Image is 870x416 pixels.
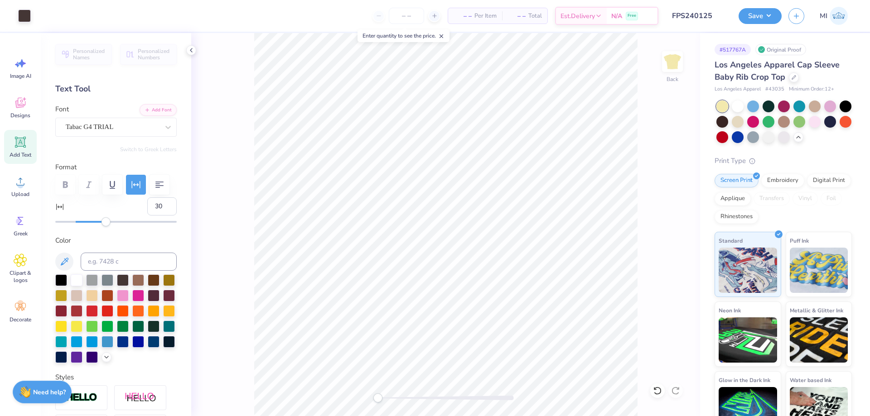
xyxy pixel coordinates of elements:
[611,11,622,21] span: N/A
[719,236,743,245] span: Standard
[125,392,156,403] img: Shadow
[821,192,842,206] div: Foil
[816,7,852,25] a: MI
[10,72,31,80] span: Image AI
[715,86,761,93] span: Los Angeles Apparel
[715,44,751,55] div: # 517767A
[667,75,678,83] div: Back
[665,7,732,25] input: Untitled Design
[5,269,35,284] span: Clipart & logos
[561,11,595,21] span: Est. Delivery
[55,235,177,246] label: Color
[761,174,804,187] div: Embroidery
[719,248,777,293] img: Standard
[454,11,472,21] span: – –
[10,316,31,323] span: Decorate
[715,174,759,187] div: Screen Print
[739,8,782,24] button: Save
[120,44,177,65] button: Personalized Numbers
[138,48,171,61] span: Personalized Numbers
[789,86,834,93] span: Minimum Order: 12 +
[715,156,852,166] div: Print Type
[120,146,177,153] button: Switch to Greek Letters
[830,7,848,25] img: Mark Isaac
[790,317,848,363] img: Metallic & Glitter Ink
[715,59,840,82] span: Los Angeles Apparel Cap Sleeve Baby Rib Crop Top
[628,13,636,19] span: Free
[719,317,777,363] img: Neon Ink
[10,112,30,119] span: Designs
[14,230,28,237] span: Greek
[10,151,31,158] span: Add Text
[55,104,69,115] label: Font
[820,11,827,21] span: MI
[55,162,177,172] label: Format
[101,217,111,226] div: Accessibility label
[389,8,424,24] input: – –
[55,372,74,383] label: Styles
[140,104,177,116] button: Add Font
[358,29,449,42] div: Enter quantity to see the price.
[663,53,681,71] img: Back
[33,388,66,397] strong: Need help?
[715,192,751,206] div: Applique
[807,174,851,187] div: Digital Print
[55,83,177,95] div: Text Tool
[474,11,497,21] span: Per Item
[73,48,106,61] span: Personalized Names
[11,191,29,198] span: Upload
[765,86,784,93] span: # 43035
[790,248,848,293] img: Puff Ink
[754,192,790,206] div: Transfers
[793,192,818,206] div: Vinyl
[507,11,526,21] span: – –
[790,236,809,245] span: Puff Ink
[790,306,843,315] span: Metallic & Glitter Ink
[715,210,759,224] div: Rhinestones
[373,393,382,402] div: Accessibility label
[55,44,112,65] button: Personalized Names
[755,44,806,55] div: Original Proof
[528,11,542,21] span: Total
[719,375,770,385] span: Glow in the Dark Ink
[81,253,177,271] input: e.g. 7428 c
[790,375,831,385] span: Water based Ink
[66,392,97,403] img: Stroke
[719,306,741,315] span: Neon Ink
